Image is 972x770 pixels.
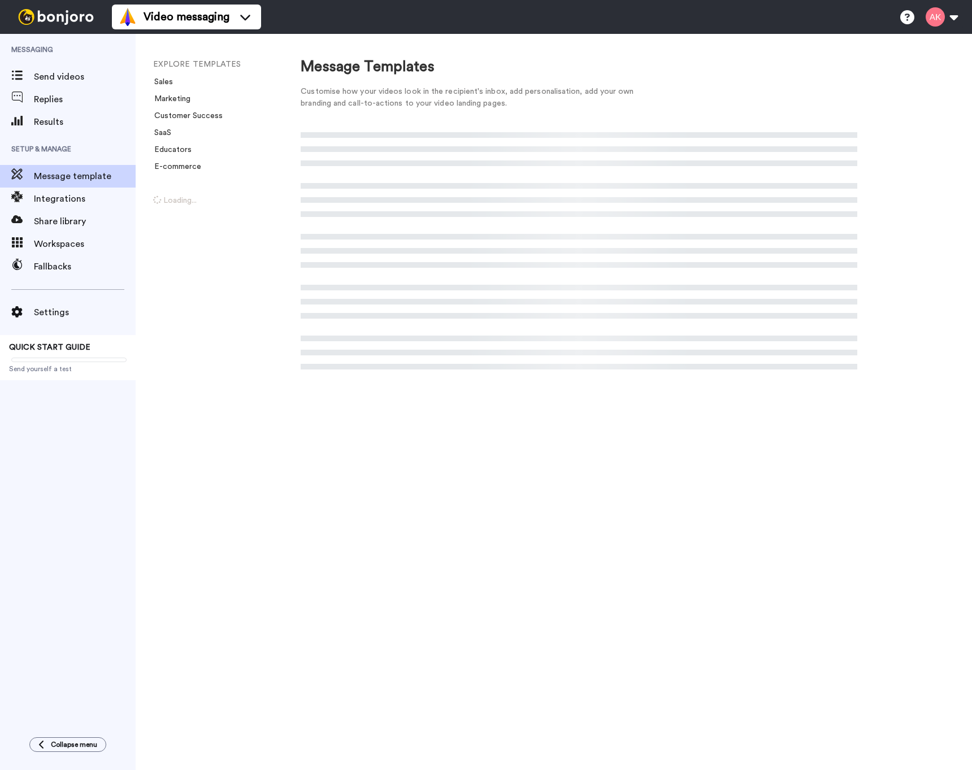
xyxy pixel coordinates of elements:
span: Fallbacks [34,260,136,273]
a: Educators [147,146,192,154]
span: Loading... [153,197,197,205]
a: Marketing [147,95,190,103]
li: EXPLORE TEMPLATES [153,59,306,71]
span: Video messaging [144,9,229,25]
span: Message template [34,169,136,183]
img: bj-logo-header-white.svg [14,9,98,25]
span: Send yourself a test [9,364,127,373]
a: E-commerce [147,163,201,171]
a: Sales [147,78,173,86]
span: Integrations [34,192,136,206]
button: Collapse menu [29,737,106,752]
span: QUICK START GUIDE [9,343,90,351]
span: Collapse menu [51,740,97,749]
div: Customise how your videos look in the recipient's inbox, add personalisation, add your own brandi... [301,86,651,110]
span: Results [34,115,136,129]
a: Customer Success [147,112,223,120]
span: Settings [34,306,136,319]
span: Replies [34,93,136,106]
div: Message Templates [301,56,857,77]
span: Workspaces [34,237,136,251]
img: vm-color.svg [119,8,137,26]
span: Send videos [34,70,136,84]
a: SaaS [147,129,171,137]
span: Share library [34,215,136,228]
